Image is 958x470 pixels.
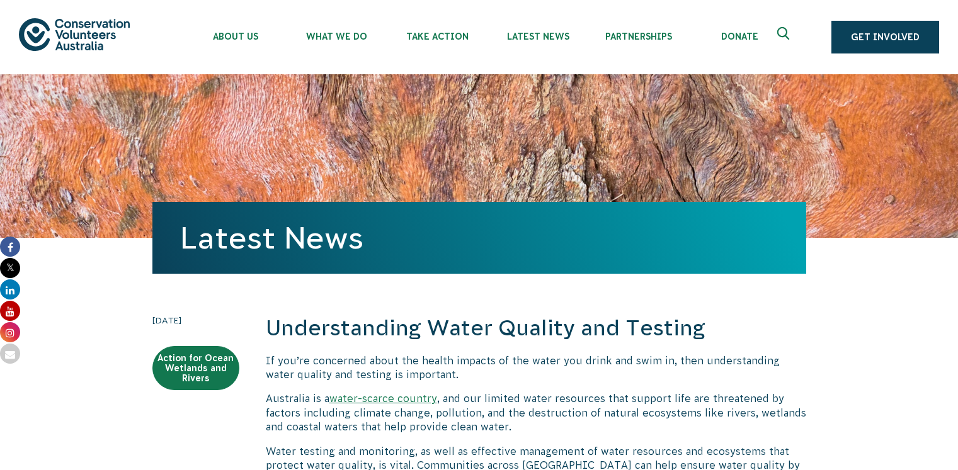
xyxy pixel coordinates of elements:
a: Get Involved [831,21,939,53]
a: water-scarce country [329,393,437,404]
span: Latest News [488,31,588,42]
img: logo.svg [19,18,130,50]
h2: Understanding Water Quality and Testing [266,313,806,344]
span: Expand search box [777,27,793,47]
span: What We Do [286,31,387,42]
p: If you’re concerned about the health impacts of the water you drink and swim in, then understandi... [266,354,806,382]
span: Donate [689,31,790,42]
button: Expand search box Close search box [770,22,800,52]
span: Partnerships [588,31,689,42]
a: Action for Ocean Wetlands and Rivers [152,346,239,390]
time: [DATE] [152,313,239,327]
span: About Us [185,31,286,42]
p: Australia is a , and our limited water resources that support life are threatened by factors incl... [266,391,806,434]
a: Latest News [180,221,363,255]
span: Take Action [387,31,488,42]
